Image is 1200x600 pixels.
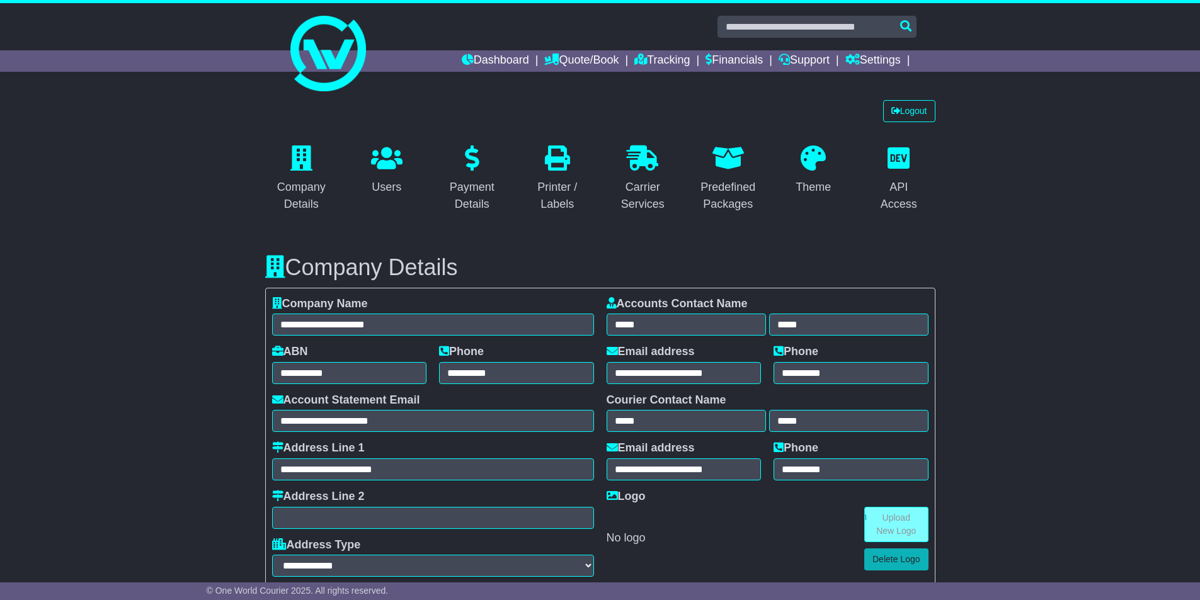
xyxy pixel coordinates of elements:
[774,345,818,359] label: Phone
[615,179,671,213] div: Carrier Services
[864,507,929,542] a: Upload New Logo
[607,345,695,359] label: Email address
[265,255,935,280] h3: Company Details
[634,50,690,72] a: Tracking
[436,141,509,217] a: Payment Details
[779,50,830,72] a: Support
[272,345,308,359] label: ABN
[439,345,484,359] label: Phone
[273,179,330,213] div: Company Details
[845,50,901,72] a: Settings
[272,393,420,407] label: Account Statement Email
[607,490,646,504] label: Logo
[883,100,935,122] a: Logout
[207,586,389,596] span: © One World Courier 2025. All rights reserved.
[706,50,763,72] a: Financials
[521,141,594,217] a: Printer / Labels
[544,50,619,72] a: Quote/Book
[862,141,935,217] a: API Access
[700,179,757,213] div: Predefined Packages
[796,179,831,196] div: Theme
[371,179,403,196] div: Users
[774,441,818,455] label: Phone
[607,441,695,455] label: Email address
[272,490,365,504] label: Address Line 2
[265,141,338,217] a: Company Details
[444,179,501,213] div: Payment Details
[871,179,927,213] div: API Access
[529,179,586,213] div: Printer / Labels
[272,297,368,311] label: Company Name
[607,393,726,407] label: Courier Contact Name
[607,141,680,217] a: Carrier Services
[787,141,839,200] a: Theme
[272,538,361,552] label: Address Type
[363,141,411,200] a: Users
[692,141,765,217] a: Predefined Packages
[607,297,748,311] label: Accounts Contact Name
[272,441,365,455] label: Address Line 1
[462,50,529,72] a: Dashboard
[607,531,646,544] span: No logo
